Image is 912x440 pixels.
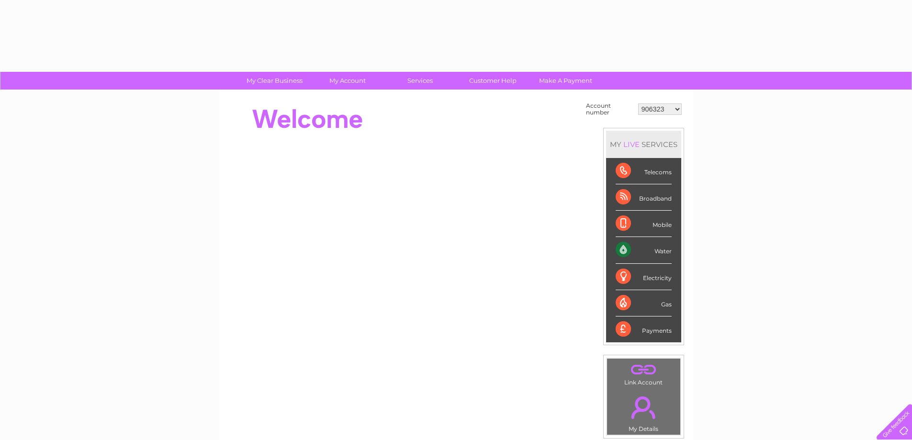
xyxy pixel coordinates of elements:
[606,131,681,158] div: MY SERVICES
[607,388,681,435] td: My Details
[607,358,681,388] td: Link Account
[526,72,605,90] a: Make A Payment
[308,72,387,90] a: My Account
[616,264,672,290] div: Electricity
[616,237,672,263] div: Water
[381,72,460,90] a: Services
[616,290,672,316] div: Gas
[616,316,672,342] div: Payments
[609,361,678,378] a: .
[616,158,672,184] div: Telecoms
[621,140,642,149] div: LIVE
[235,72,314,90] a: My Clear Business
[584,100,636,118] td: Account number
[609,391,678,424] a: .
[616,184,672,211] div: Broadband
[616,211,672,237] div: Mobile
[453,72,532,90] a: Customer Help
